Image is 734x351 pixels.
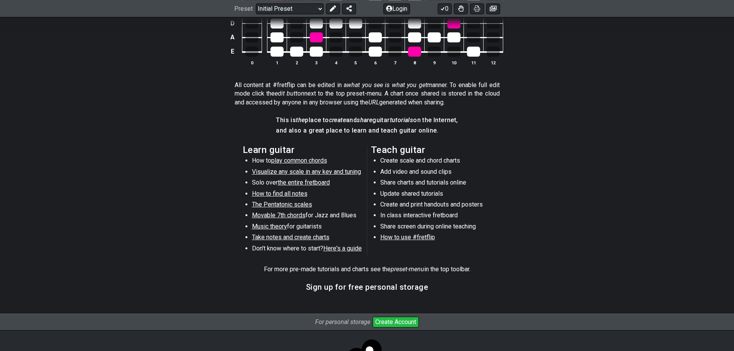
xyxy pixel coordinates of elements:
em: URL [368,99,379,106]
li: Don't know where to start? [252,244,362,255]
h4: and also a great place to learn and teach guitar online. [276,126,458,135]
li: How to [252,156,362,167]
p: For more pre-made tutorials and charts see the in the top toolbar. [264,265,470,274]
em: share [357,116,372,124]
h2: Learn guitar [243,146,363,154]
em: create [329,116,346,124]
em: edit button [275,90,304,97]
span: How to use #fretflip [380,233,435,241]
button: Login [383,3,410,14]
p: All content at #fretflip can be edited in a manner. To enable full edit mode click the next to th... [235,81,500,107]
button: Share Preset [342,3,356,14]
h3: Sign up for free personal storage [306,283,428,291]
th: 3 [306,59,326,67]
h2: Teach guitar [371,146,492,154]
span: the entire fretboard [278,179,330,186]
th: 11 [464,59,483,67]
th: 9 [424,59,444,67]
button: Edit Preset [326,3,340,14]
li: Share charts and tutorials online [380,178,490,189]
li: for Jazz and Blues [252,211,362,222]
span: Music theory [252,223,287,230]
em: preset-menu [391,265,424,273]
td: D [228,17,237,30]
span: Movable 7th chords [252,212,306,219]
button: 0 [438,3,452,14]
span: play common chords [271,157,327,164]
th: 2 [287,59,306,67]
li: Create scale and chord charts [380,156,490,167]
li: Update shared tutorials [380,190,490,200]
span: Here's a guide [323,245,362,252]
th: 0 [242,59,262,67]
th: 5 [346,59,365,67]
button: Print [470,3,484,14]
th: 7 [385,59,405,67]
li: In class interactive fretboard [380,211,490,222]
li: Share screen during online teaching [380,222,490,233]
li: Add video and sound clips [380,168,490,178]
h4: This is place to and guitar on the Internet, [276,116,458,124]
i: For personal storage [315,318,370,326]
em: the [296,116,305,124]
em: what you see is what you get [347,81,427,89]
span: Preset [234,5,253,12]
th: 10 [444,59,464,67]
select: Preset [256,3,324,14]
button: Create image [486,3,500,14]
th: 8 [405,59,424,67]
th: 4 [326,59,346,67]
button: Create Account [373,317,419,327]
td: E [228,44,237,59]
span: How to find all notes [252,190,307,197]
th: 1 [267,59,287,67]
li: for guitarists [252,222,362,233]
td: A [228,30,237,45]
em: tutorials [390,116,413,124]
span: Visualize any scale in any key and tuning [252,168,361,175]
button: Toggle Dexterity for all fretkits [454,3,468,14]
li: Solo over [252,178,362,189]
th: 6 [365,59,385,67]
span: The Pentatonic scales [252,201,312,208]
th: 12 [483,59,503,67]
span: Take notes and create charts [252,233,329,241]
li: Create and print handouts and posters [380,200,490,211]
